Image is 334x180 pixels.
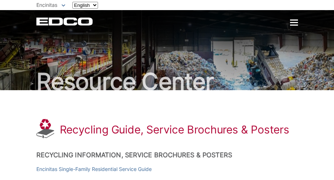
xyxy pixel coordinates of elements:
span: Encinitas [36,2,57,8]
select: Select a language [72,2,98,9]
a: EDCD logo. Return to the homepage. [36,17,94,26]
h2: Recycling Information, Service Brochures & Posters [36,151,298,159]
h2: Resource Center [36,70,298,93]
h1: Recycling Guide, Service Brochures & Posters [60,123,290,136]
a: Encinitas Single-Family Residential Service Guide [36,165,152,173]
